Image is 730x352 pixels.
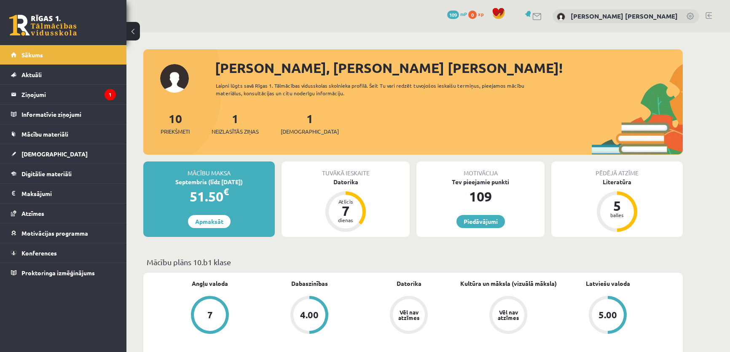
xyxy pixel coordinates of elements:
div: Literatūra [551,177,683,186]
a: Datorika Atlicis 7 dienas [282,177,410,233]
span: Konferences [21,249,57,257]
a: Proktoringa izmēģinājums [11,263,116,282]
legend: Ziņojumi [21,85,116,104]
div: 5.00 [598,310,617,320]
div: Atlicis [333,199,358,204]
span: 109 [447,11,459,19]
a: 1Neizlasītās ziņas [212,111,259,136]
div: 7 [207,310,213,320]
span: mP [460,11,467,17]
span: Sākums [21,51,43,59]
a: Informatīvie ziņojumi [11,105,116,124]
div: Tuvākā ieskaite [282,161,410,177]
span: Priekšmeti [161,127,190,136]
div: Septembris (līdz [DATE]) [143,177,275,186]
span: Mācību materiāli [21,130,68,138]
a: [PERSON_NAME] [PERSON_NAME] [571,12,678,20]
div: Datorika [282,177,410,186]
a: Dabaszinības [291,279,328,288]
a: Latviešu valoda [586,279,630,288]
a: Angļu valoda [192,279,228,288]
a: Sākums [11,45,116,64]
span: 0 [468,11,477,19]
a: [DEMOGRAPHIC_DATA] [11,144,116,164]
a: 4.00 [260,296,359,336]
div: Laipni lūgts savā Rīgas 1. Tālmācības vidusskolas skolnieka profilā. Šeit Tu vari redzēt tuvojošo... [216,82,539,97]
p: Mācību plāns 10.b1 klase [147,256,679,268]
span: Aktuāli [21,71,42,78]
div: Tev pieejamie punkti [416,177,545,186]
a: Ziņojumi1 [11,85,116,104]
span: [DEMOGRAPHIC_DATA] [21,150,88,158]
span: Digitālie materiāli [21,170,72,177]
a: Apmaksāt [188,215,231,228]
a: 109 mP [447,11,467,17]
a: Piedāvājumi [456,215,505,228]
a: Atzīmes [11,204,116,223]
a: 0 xp [468,11,488,17]
a: Vēl nav atzīmes [359,296,459,336]
div: 5 [604,199,630,212]
a: Aktuāli [11,65,116,84]
div: Vēl nav atzīmes [397,309,421,320]
a: Literatūra 5 balles [551,177,683,233]
i: 1 [105,89,116,100]
a: 5.00 [558,296,658,336]
div: [PERSON_NAME], [PERSON_NAME] [PERSON_NAME]! [215,58,683,78]
a: Mācību materiāli [11,124,116,144]
span: Neizlasītās ziņas [212,127,259,136]
a: Datorika [397,279,421,288]
span: Proktoringa izmēģinājums [21,269,95,277]
legend: Maksājumi [21,184,116,203]
a: Kultūra un māksla (vizuālā māksla) [460,279,557,288]
div: 7 [333,204,358,218]
span: Atzīmes [21,210,44,217]
span: Motivācijas programma [21,229,88,237]
div: Vēl nav atzīmes [497,309,520,320]
div: 109 [416,186,545,207]
img: Frančesko Pio Bevilakva [557,13,565,21]
div: Mācību maksa [143,161,275,177]
div: balles [604,212,630,218]
a: Motivācijas programma [11,223,116,243]
span: xp [478,11,483,17]
legend: Informatīvie ziņojumi [21,105,116,124]
a: 1[DEMOGRAPHIC_DATA] [281,111,339,136]
div: dienas [333,218,358,223]
a: Rīgas 1. Tālmācības vidusskola [9,15,77,36]
a: Vēl nav atzīmes [459,296,558,336]
div: 4.00 [300,310,319,320]
a: Konferences [11,243,116,263]
span: [DEMOGRAPHIC_DATA] [281,127,339,136]
a: 7 [160,296,260,336]
a: Maksājumi [11,184,116,203]
a: Digitālie materiāli [11,164,116,183]
a: 10Priekšmeti [161,111,190,136]
div: Pēdējā atzīme [551,161,683,177]
div: Motivācija [416,161,545,177]
span: € [223,185,229,198]
div: 51.50 [143,186,275,207]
